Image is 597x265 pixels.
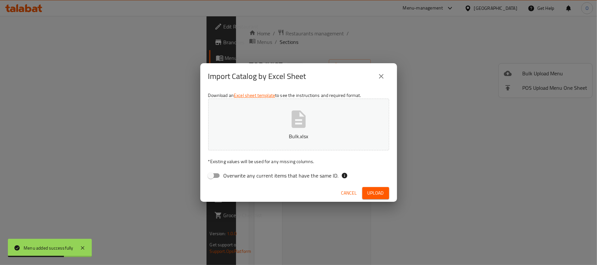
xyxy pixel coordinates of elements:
[218,132,379,140] p: Bulk.xlsx
[208,71,306,82] h2: Import Catalog by Excel Sheet
[208,158,389,165] p: Existing values will be used for any missing columns.
[208,99,389,150] button: Bulk.xlsx
[24,244,73,252] div: Menu added successfully
[200,89,397,184] div: Download an to see the instructions and required format.
[373,68,389,84] button: close
[368,189,384,197] span: Upload
[224,172,339,180] span: Overwrite any current items that have the same ID.
[339,187,360,199] button: Cancel
[234,91,275,100] a: Excel sheet template
[341,172,348,179] svg: If the overwrite option isn't selected, then the items that match an existing ID will be ignored ...
[362,187,389,199] button: Upload
[341,189,357,197] span: Cancel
